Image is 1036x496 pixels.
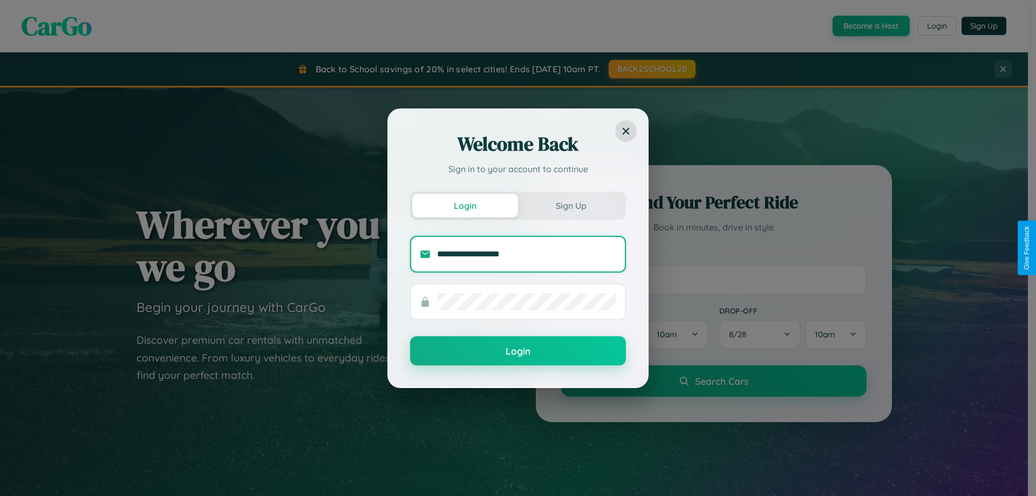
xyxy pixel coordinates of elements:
[412,194,518,218] button: Login
[518,194,624,218] button: Sign Up
[410,336,626,365] button: Login
[1023,226,1031,270] div: Give Feedback
[410,131,626,157] h2: Welcome Back
[410,162,626,175] p: Sign in to your account to continue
